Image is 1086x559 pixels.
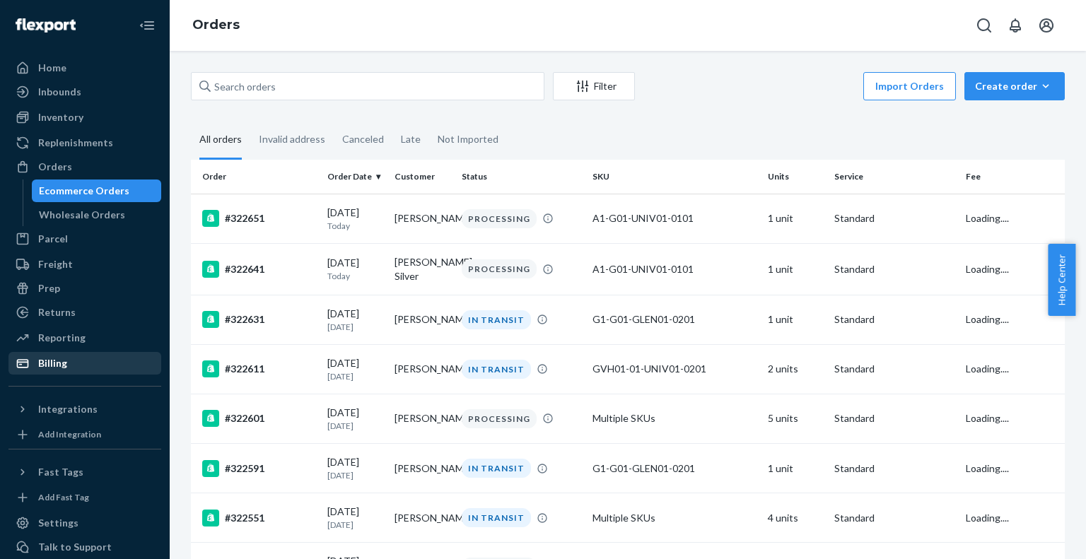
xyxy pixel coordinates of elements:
td: [PERSON_NAME] Silver [389,243,456,295]
div: [DATE] [327,356,383,382]
p: Standard [834,511,954,525]
div: Talk to Support [38,540,112,554]
p: Standard [834,362,954,376]
td: [PERSON_NAME] [389,394,456,443]
div: Replenishments [38,136,113,150]
td: Loading.... [960,444,1065,493]
a: Freight [8,253,161,276]
td: 1 unit [762,295,829,344]
a: Inbounds [8,81,161,103]
th: Order [191,160,322,194]
div: [DATE] [327,406,383,432]
div: Home [38,61,66,75]
p: [DATE] [327,519,383,531]
th: Units [762,160,829,194]
td: [PERSON_NAME] [389,194,456,243]
th: Order Date [322,160,389,194]
td: Multiple SKUs [587,394,761,443]
a: Reporting [8,326,161,349]
div: [DATE] [327,206,383,232]
img: Flexport logo [16,18,76,33]
div: #322651 [202,210,316,227]
div: [DATE] [327,455,383,481]
a: Add Fast Tag [8,489,161,506]
div: #322631 [202,311,316,328]
td: Loading.... [960,194,1065,243]
a: Orders [8,155,161,178]
div: Add Fast Tag [38,491,89,503]
div: Late [401,121,421,158]
a: Add Integration [8,426,161,443]
ol: breadcrumbs [181,5,251,46]
div: Reporting [38,331,86,345]
div: Canceled [342,121,384,158]
button: Close Navigation [133,11,161,40]
p: [DATE] [327,321,383,333]
p: [DATE] [327,420,383,432]
div: All orders [199,121,242,160]
div: IN TRANSIT [462,459,531,478]
button: Create order [964,72,1065,100]
a: Replenishments [8,131,161,154]
div: Not Imported [438,121,498,158]
div: Parcel [38,232,68,246]
a: Returns [8,301,161,324]
td: [PERSON_NAME] [389,295,456,344]
td: 1 unit [762,243,829,295]
button: Integrations [8,398,161,420]
td: 4 units [762,493,829,543]
td: 5 units [762,394,829,443]
p: Standard [834,211,954,225]
a: Home [8,57,161,79]
td: Loading.... [960,295,1065,344]
div: IN TRANSIT [462,508,531,527]
a: Wholesale Orders [32,204,162,226]
div: IN TRANSIT [462,360,531,379]
div: A1-G01-UNIV01-0101 [592,211,756,225]
td: 1 unit [762,194,829,243]
td: Loading.... [960,394,1065,443]
div: Create order [975,79,1054,93]
a: Parcel [8,228,161,250]
div: Prep [38,281,60,295]
div: PROCESSING [462,409,537,428]
button: Open account menu [1032,11,1061,40]
p: [DATE] [327,370,383,382]
div: Billing [38,356,67,370]
div: Returns [38,305,76,319]
div: Inbounds [38,85,81,99]
input: Search orders [191,72,544,100]
td: Loading.... [960,243,1065,295]
div: [DATE] [327,256,383,282]
div: #322551 [202,510,316,526]
button: Help Center [1048,244,1075,316]
div: [DATE] [327,307,383,333]
div: G1-G01-GLEN01-0201 [592,461,756,476]
td: [PERSON_NAME] [389,493,456,543]
p: Standard [834,461,954,476]
div: Ecommerce Orders [39,184,129,198]
a: Billing [8,352,161,375]
div: #322641 [202,261,316,278]
div: G1-G01-GLEN01-0201 [592,312,756,326]
div: Add Integration [38,428,101,440]
td: [PERSON_NAME] [389,444,456,493]
p: Today [327,220,383,232]
td: 2 units [762,344,829,394]
div: Filter [554,79,634,93]
a: Settings [8,512,161,534]
td: Loading.... [960,344,1065,394]
div: Inventory [38,110,83,124]
th: Status [456,160,587,194]
div: GVH01-01-UNIV01-0201 [592,362,756,376]
td: [PERSON_NAME] [389,344,456,394]
div: A1-G01-UNIV01-0101 [592,262,756,276]
div: Fast Tags [38,465,83,479]
span: Support [28,10,79,23]
button: Talk to Support [8,536,161,558]
p: Standard [834,262,954,276]
div: PROCESSING [462,209,537,228]
div: Freight [38,257,73,271]
td: 1 unit [762,444,829,493]
div: #322591 [202,460,316,477]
